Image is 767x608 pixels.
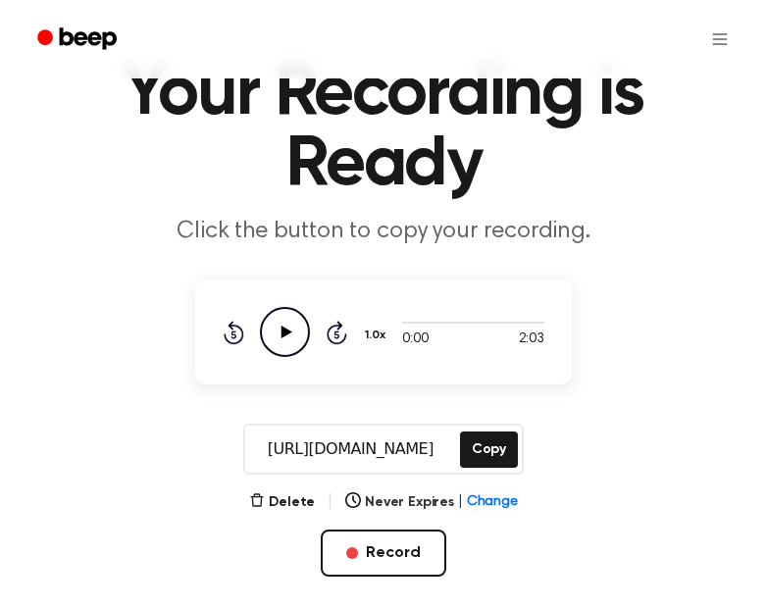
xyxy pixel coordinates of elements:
button: Open menu [696,16,743,63]
a: Beep [24,21,134,59]
span: | [327,490,333,514]
button: Copy [460,431,518,468]
h1: Your Recording is Ready [24,59,743,200]
button: 1.0x [363,319,392,352]
span: 0:00 [402,329,428,350]
button: Delete [249,492,315,513]
span: 2:03 [519,329,544,350]
span: | [458,492,463,513]
span: Change [467,492,518,513]
p: Click the button to copy your recording. [24,216,743,248]
button: Never Expires|Change [345,492,518,513]
button: Record [321,530,445,577]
